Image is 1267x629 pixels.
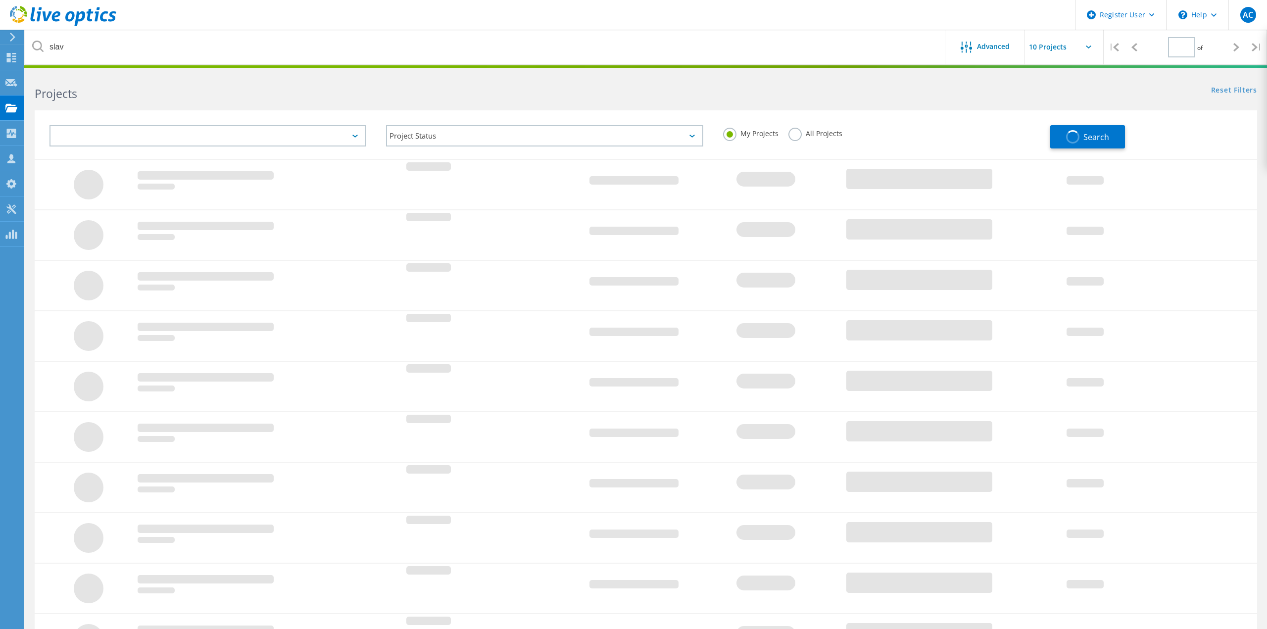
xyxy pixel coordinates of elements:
span: Search [1083,132,1109,143]
svg: \n [1178,10,1187,19]
a: Reset Filters [1211,87,1257,95]
div: Project Status [386,125,703,146]
div: | [1104,30,1124,65]
label: My Projects [723,128,779,137]
label: All Projects [788,128,842,137]
b: Projects [35,86,77,101]
input: Search projects by name, owner, ID, company, etc [25,30,946,64]
button: Search [1050,125,1125,148]
span: Advanced [977,43,1010,50]
a: Live Optics Dashboard [10,21,116,28]
div: | [1247,30,1267,65]
span: AC [1243,11,1253,19]
span: of [1197,44,1203,52]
